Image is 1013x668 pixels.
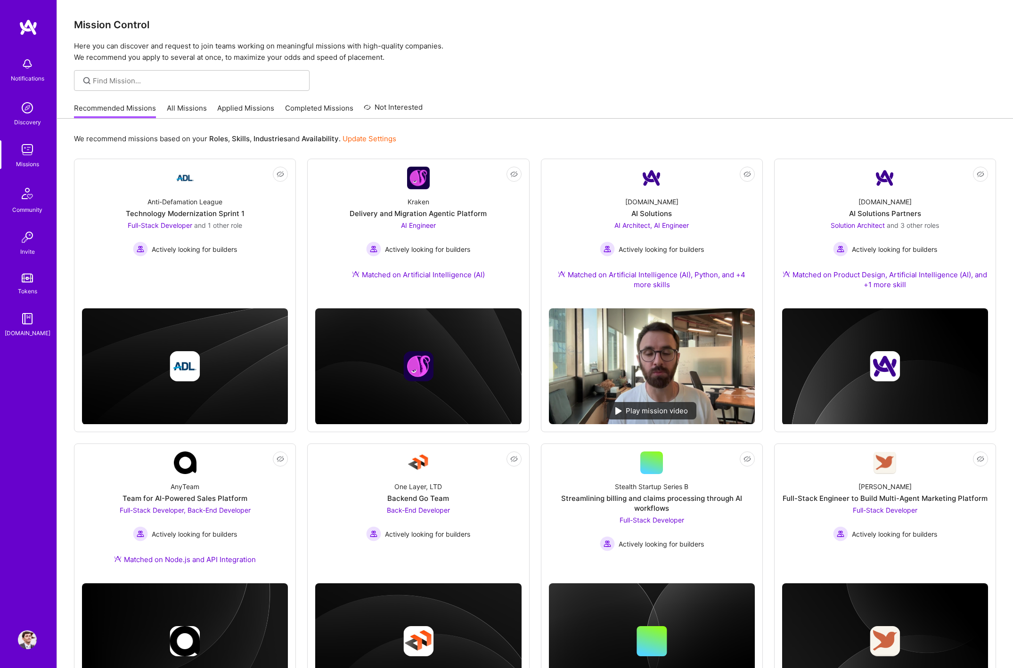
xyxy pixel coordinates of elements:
img: Company Logo [407,451,430,474]
div: Streamlining billing and claims processing through AI workflows [549,493,755,513]
img: Community [16,182,39,205]
img: Company Logo [874,167,896,189]
img: Actively looking for builders [600,536,615,551]
div: [DOMAIN_NAME] [5,328,50,338]
span: Actively looking for builders [852,244,937,254]
div: Matched on Artificial Intelligence (AI) [352,270,485,280]
div: Matched on Product Design, Artificial Intelligence (AI), and +1 more skill [782,270,988,290]
a: Company Logo[DOMAIN_NAME]AI SolutionsAI Architect, AI Engineer Actively looking for buildersActiv... [549,167,755,301]
span: Full-Stack Developer, Back-End Developer [120,506,251,514]
span: Solution Architect [831,221,885,229]
a: Update Settings [343,134,396,143]
i: icon EyeClosed [743,170,751,178]
img: Company Logo [640,167,663,189]
img: bell [18,55,37,73]
div: Tokens [18,286,37,296]
input: Find Mission... [93,76,302,86]
div: AnyTeam [171,482,199,491]
img: Company logo [870,351,900,381]
p: We recommend missions based on your , , and . [74,134,396,144]
a: Applied Missions [217,103,274,119]
img: Actively looking for builders [366,526,381,541]
div: Team for AI-Powered Sales Platform [123,493,247,503]
div: [DOMAIN_NAME] [858,197,912,207]
img: cover [782,308,988,425]
div: Anti-Defamation League [147,197,222,207]
img: tokens [22,274,33,282]
div: Notifications [11,73,44,83]
div: AI Solutions [631,209,672,218]
i: icon EyeClosed [977,455,984,463]
p: Here you can discover and request to join teams working on meaningful missions with high-quality ... [74,40,996,63]
div: Invite [20,247,35,257]
img: teamwork [18,140,37,159]
div: [PERSON_NAME] [858,482,912,491]
i: icon EyeClosed [743,455,751,463]
b: Roles [209,134,228,143]
a: Stealth Startup Series BStreamlining billing and claims processing through AI workflowsFull-Stack... [549,451,755,571]
img: No Mission [549,308,755,424]
a: Recommended Missions [74,103,156,119]
a: Company LogoKrakenDelivery and Migration Agentic PlatformAI Engineer Actively looking for builder... [315,167,521,291]
div: Matched on Node.js and API Integration [114,555,256,564]
img: Company Logo [407,167,430,189]
h3: Mission Control [74,19,996,31]
a: Company LogoOne Layer, LTDBackend Go TeamBack-End Developer Actively looking for buildersActively... [315,451,521,571]
img: cover [315,308,521,425]
img: discovery [18,98,37,117]
img: play [615,407,622,415]
div: Backend Go Team [387,493,449,503]
span: Actively looking for builders [385,244,470,254]
a: Company LogoAnyTeamTeam for AI-Powered Sales PlatformFull-Stack Developer, Back-End Developer Act... [82,451,288,576]
img: Ateam Purple Icon [352,270,359,278]
img: Ateam Purple Icon [783,270,790,278]
div: Full-Stack Engineer to Build Multi-Agent Marketing Platform [783,493,988,503]
div: Play mission video [607,402,696,419]
span: Full-Stack Developer [620,516,684,524]
span: Back-End Developer [387,506,450,514]
img: Ateam Purple Icon [114,555,122,563]
img: Ateam Purple Icon [558,270,565,278]
span: and 1 other role [194,221,242,229]
a: All Missions [167,103,207,119]
i: icon SearchGrey [82,75,92,86]
span: and 3 other roles [887,221,939,229]
img: Company logo [870,626,900,656]
a: Completed Missions [285,103,353,119]
img: User Avatar [18,630,37,649]
i: icon EyeClosed [277,170,284,178]
b: Availability [302,134,339,143]
div: Matched on Artificial Intelligence (AI), Python, and +4 more skills [549,270,755,290]
div: Delivery and Migration Agentic Platform [350,209,487,218]
div: Kraken [408,197,429,207]
img: Company logo [170,351,200,381]
i: icon EyeClosed [277,455,284,463]
img: guide book [18,309,37,328]
div: Discovery [14,117,41,127]
span: Full-Stack Developer [853,506,917,514]
img: Actively looking for builders [133,241,148,257]
i: icon EyeClosed [977,170,984,178]
span: Actively looking for builders [619,244,704,254]
div: Stealth Startup Series B [615,482,688,491]
span: Actively looking for builders [385,529,470,539]
div: AI Solutions Partners [849,209,921,218]
a: Company LogoAnti-Defamation LeagueTechnology Modernization Sprint 1Full-Stack Developer and 1 oth... [82,167,288,291]
i: icon EyeClosed [510,455,518,463]
img: Company Logo [874,452,896,474]
img: cover [82,308,288,425]
img: Company Logo [174,167,196,189]
div: Missions [16,159,39,169]
span: Actively looking for builders [152,244,237,254]
a: Company Logo[PERSON_NAME]Full-Stack Engineer to Build Multi-Agent Marketing PlatformFull-Stack De... [782,451,988,571]
img: Company logo [170,626,200,656]
span: Full-Stack Developer [128,221,192,229]
span: AI Architect, AI Engineer [614,221,689,229]
div: [DOMAIN_NAME] [625,197,678,207]
img: Actively looking for builders [600,241,615,257]
span: Actively looking for builders [619,539,704,549]
img: Actively looking for builders [833,241,848,257]
img: Company logo [403,351,433,381]
img: Actively looking for builders [833,526,848,541]
div: One Layer, LTD [394,482,442,491]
